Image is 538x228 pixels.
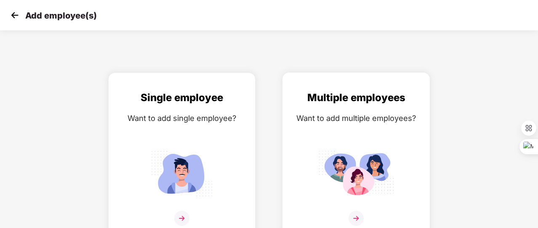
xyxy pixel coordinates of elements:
div: Want to add multiple employees? [291,112,421,124]
img: svg+xml;base64,PHN2ZyB4bWxucz0iaHR0cDovL3d3dy53My5vcmcvMjAwMC9zdmciIGlkPSJTaW5nbGVfZW1wbG95ZWUiIH... [144,147,220,200]
div: Want to add single employee? [117,112,247,124]
div: Multiple employees [291,90,421,106]
img: svg+xml;base64,PHN2ZyB4bWxucz0iaHR0cDovL3d3dy53My5vcmcvMjAwMC9zdmciIHdpZHRoPSIzNiIgaGVpZ2h0PSIzNi... [349,211,364,226]
div: Single employee [117,90,247,106]
img: svg+xml;base64,PHN2ZyB4bWxucz0iaHR0cDovL3d3dy53My5vcmcvMjAwMC9zdmciIHdpZHRoPSIzMCIgaGVpZ2h0PSIzMC... [8,9,21,21]
p: Add employee(s) [25,11,97,21]
img: svg+xml;base64,PHN2ZyB4bWxucz0iaHR0cDovL3d3dy53My5vcmcvMjAwMC9zdmciIGlkPSJNdWx0aXBsZV9lbXBsb3llZS... [318,147,394,200]
img: svg+xml;base64,PHN2ZyB4bWxucz0iaHR0cDovL3d3dy53My5vcmcvMjAwMC9zdmciIHdpZHRoPSIzNiIgaGVpZ2h0PSIzNi... [174,211,189,226]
